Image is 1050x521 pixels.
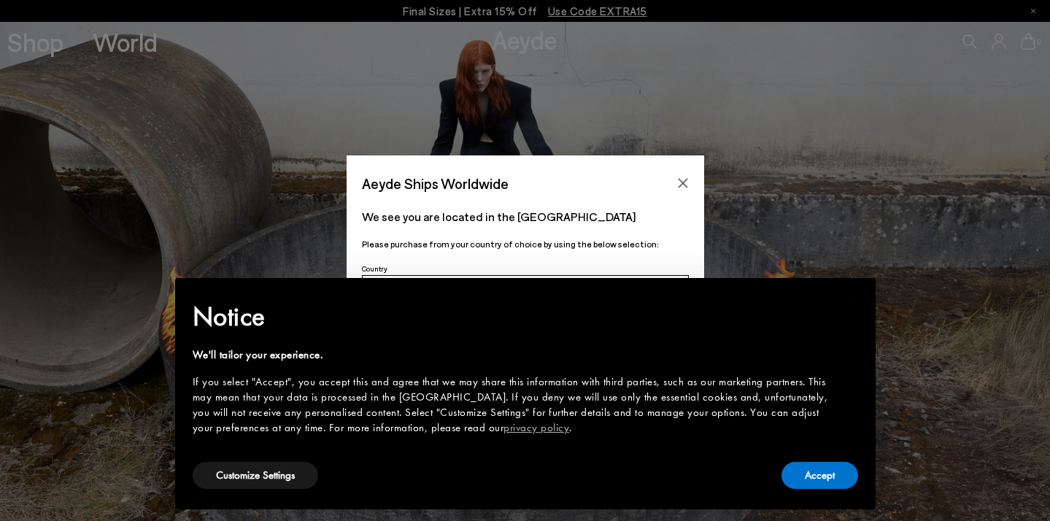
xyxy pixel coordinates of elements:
[362,171,509,196] span: Aeyde Ships Worldwide
[781,462,858,489] button: Accept
[362,237,689,251] p: Please purchase from your country of choice by using the below selection:
[193,298,835,336] h2: Notice
[835,282,870,317] button: Close this notice
[193,347,835,363] div: We'll tailor your experience.
[847,288,857,311] span: ×
[362,264,387,273] span: Country
[362,208,689,225] p: We see you are located in the [GEOGRAPHIC_DATA]
[193,462,318,489] button: Customize Settings
[193,374,835,436] div: If you select "Accept", you accept this and agree that we may share this information with third p...
[503,420,569,435] a: privacy policy
[672,172,694,194] button: Close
